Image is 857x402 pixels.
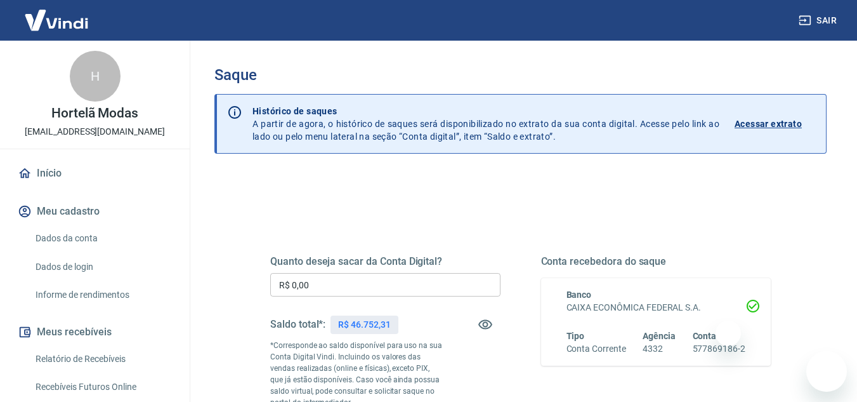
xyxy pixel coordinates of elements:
span: Conta [693,331,717,341]
p: R$ 46.752,31 [338,318,390,332]
iframe: Botão para abrir a janela de mensagens [806,351,847,392]
span: Tipo [566,331,585,341]
h6: 577869186-2 [693,342,745,356]
button: Meus recebíveis [15,318,174,346]
h5: Saldo total*: [270,318,325,331]
h6: 4332 [643,342,676,356]
img: Vindi [15,1,98,39]
a: Relatório de Recebíveis [30,346,174,372]
button: Meu cadastro [15,198,174,225]
p: Histórico de saques [252,105,719,117]
div: H [70,51,121,102]
h6: Conta Corrente [566,342,626,356]
a: Início [15,159,174,187]
h5: Quanto deseja sacar da Conta Digital? [270,255,500,268]
button: Sair [796,9,842,32]
a: Dados de login [30,254,174,280]
p: Acessar extrato [735,117,802,130]
p: Hortelã Modas [51,107,138,120]
p: A partir de agora, o histórico de saques será disponibilizado no extrato da sua conta digital. Ac... [252,105,719,143]
a: Informe de rendimentos [30,282,174,308]
p: [EMAIL_ADDRESS][DOMAIN_NAME] [25,125,165,138]
h6: CAIXA ECONÔMICA FEDERAL S.A. [566,301,746,314]
iframe: Fechar mensagem [716,321,741,346]
span: Agência [643,331,676,341]
h3: Saque [214,66,827,84]
span: Banco [566,290,592,300]
a: Acessar extrato [735,105,816,143]
a: Dados da conta [30,225,174,251]
a: Recebíveis Futuros Online [30,374,174,400]
h5: Conta recebedora do saque [541,255,771,268]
